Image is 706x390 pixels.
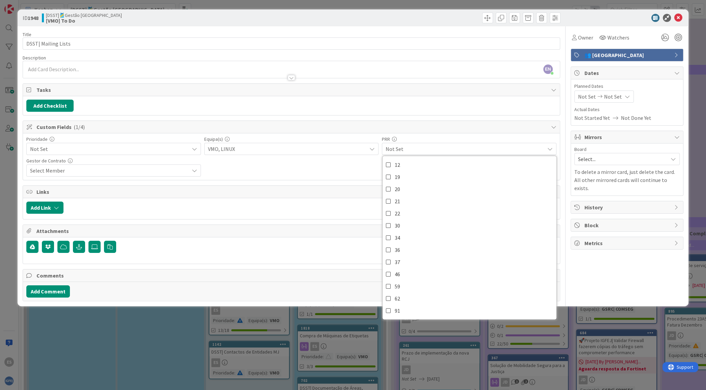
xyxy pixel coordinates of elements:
span: Support [14,1,31,9]
span: Not Started Yet [574,114,610,122]
a: 46 [383,268,556,280]
span: Custom Fields [36,123,547,131]
span: Owner [578,33,593,42]
a: 91 [383,305,556,317]
span: EN [543,64,553,74]
input: type card name here... [23,37,560,50]
span: Planned Dates [574,83,680,90]
span: Attachments [36,227,547,235]
a: 36 [383,244,556,256]
span: Not Set [604,93,622,101]
span: 34 [395,233,400,243]
a: 22 [383,207,556,219]
span: ID [23,14,38,22]
span: Not Set [30,144,185,154]
span: Block [584,221,671,229]
span: Watchers [607,33,629,42]
div: Prioridade [26,137,201,141]
span: 12 [395,160,400,170]
span: 30 [395,220,400,231]
a: 30 [383,219,556,232]
span: 21 [395,196,400,206]
b: [VMO] To Do [46,18,122,23]
a: 21 [383,195,556,207]
span: Mirrors [584,133,671,141]
button: Add Checklist [26,100,74,112]
span: Metrics [584,239,671,247]
span: 👥 [GEOGRAPHIC_DATA] [584,51,671,59]
span: 62 [395,293,400,304]
a: 59 [383,280,556,292]
span: 91 [395,306,400,316]
a: 34 [383,232,556,244]
span: Not Set [386,145,544,153]
span: Links [36,188,547,196]
div: PRR [382,137,556,141]
span: 20 [395,184,400,194]
a: 20 [383,183,556,195]
span: VMO, LINUX [208,145,367,153]
div: Gestor de Contrato [26,158,201,163]
span: 19 [395,172,400,182]
span: Not Done Yet [621,114,651,122]
span: 36 [395,245,400,255]
span: ( 1/4 ) [74,124,85,130]
a: 19 [383,171,556,183]
span: Dates [584,69,671,77]
span: Tasks [36,86,547,94]
a: 37 [383,256,556,268]
span: 46 [395,269,400,279]
span: Select Member [30,166,65,175]
span: History [584,203,671,211]
button: Add Comment [26,285,70,297]
span: 22 [395,208,400,218]
p: To delete a mirror card, just delete the card. All other mirrored cards will continue to exists. [574,168,680,192]
span: 37 [395,257,400,267]
span: [DSST]🎽Gestão [GEOGRAPHIC_DATA] [46,12,122,18]
span: Actual Dates [574,106,680,113]
div: Equipa(s) [204,137,378,141]
span: Board [574,147,586,152]
span: Comments [36,271,547,280]
span: Not Set [578,93,596,101]
span: 59 [395,281,400,291]
label: Title [23,31,31,37]
b: 1948 [28,15,38,21]
a: 12 [383,159,556,171]
span: Description [23,55,46,61]
span: Select... [578,154,664,164]
a: 62 [383,292,556,305]
button: Add Link [26,202,63,214]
